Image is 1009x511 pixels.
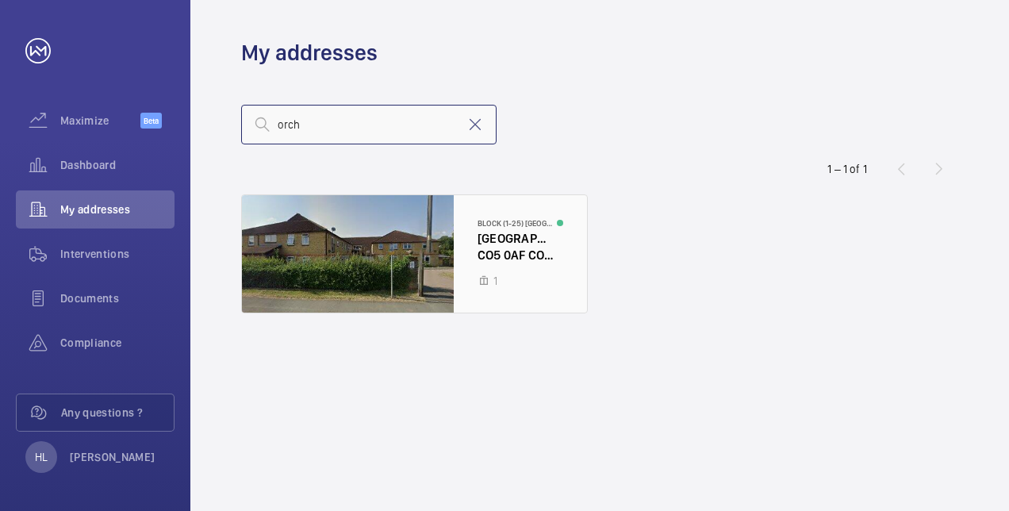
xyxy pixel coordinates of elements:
[35,449,48,465] p: HL
[70,449,155,465] p: [PERSON_NAME]
[60,246,175,262] span: Interventions
[60,113,140,129] span: Maximize
[61,405,174,421] span: Any questions ?
[827,161,867,177] div: 1 – 1 of 1
[60,157,175,173] span: Dashboard
[60,290,175,306] span: Documents
[241,105,497,144] input: Search by address
[140,113,162,129] span: Beta
[60,202,175,217] span: My addresses
[60,335,175,351] span: Compliance
[241,38,378,67] h1: My addresses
